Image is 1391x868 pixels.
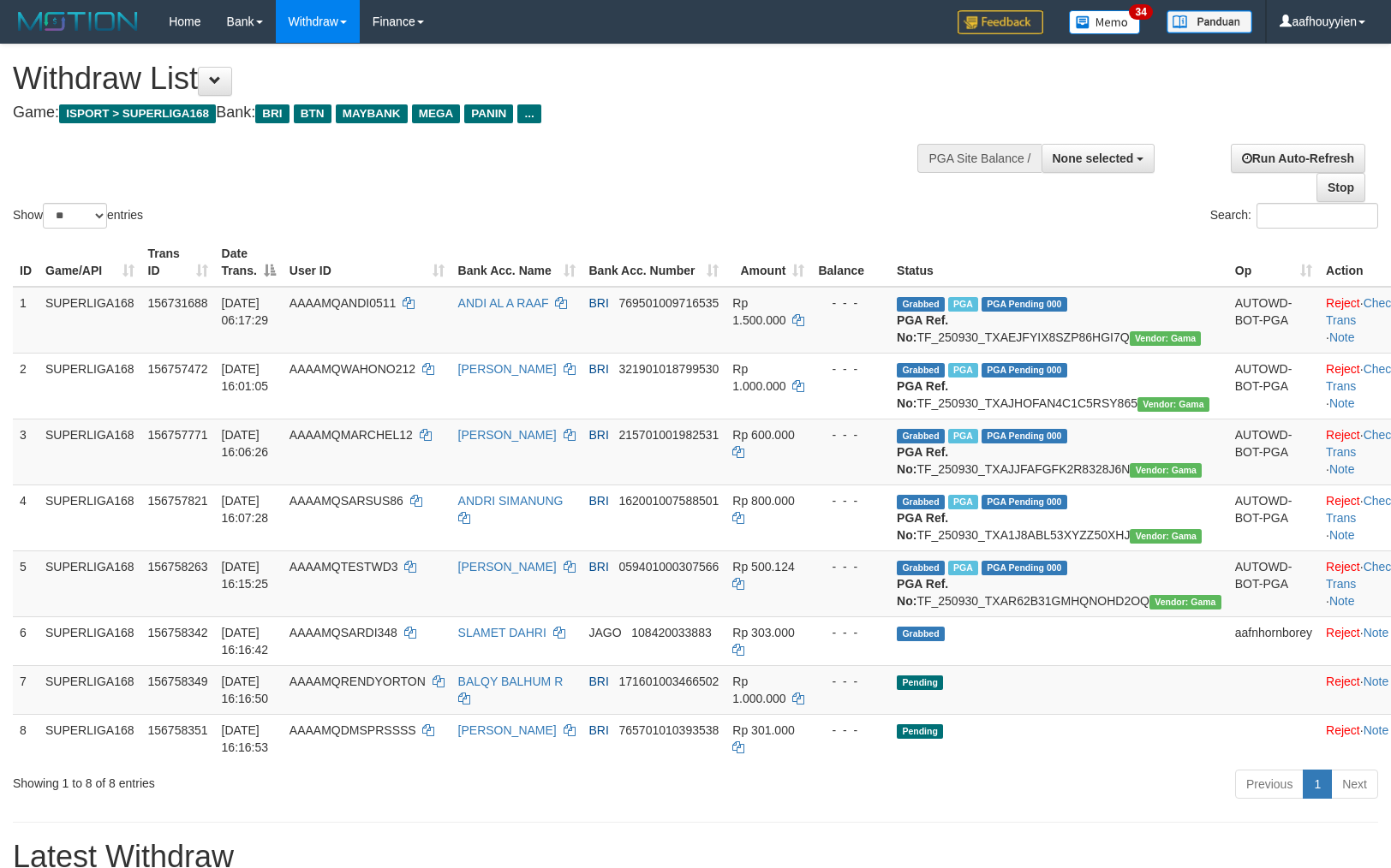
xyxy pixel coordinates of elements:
td: 6 [13,616,39,665]
td: SUPERLIGA168 [39,485,141,550]
span: [DATE] 16:01:05 [222,362,269,393]
td: AUTOWD-BOT-PGA [1228,419,1319,485]
div: - - - [818,673,883,690]
td: 1 [13,287,39,354]
a: Reject [1326,428,1360,442]
span: AAAAMQWAHONO212 [290,362,415,376]
span: BTN [294,104,331,123]
td: SUPERLIGA168 [39,714,141,763]
td: 7 [13,665,39,714]
div: - - - [818,722,883,739]
span: Rp 1.500.000 [732,296,785,327]
select: Showentries [43,203,107,229]
label: Search: [1210,203,1378,229]
span: AAAAMQTESTWD3 [290,560,398,574]
th: Bank Acc. Number: activate to sort column ascending [582,238,726,287]
span: Copy 769501009716535 to clipboard [619,296,719,310]
img: MOTION_logo.png [13,9,143,34]
th: ID [13,238,39,287]
span: BRI [589,428,609,442]
span: Marked by aafromsomean [948,297,978,312]
td: SUPERLIGA168 [39,550,141,616]
span: 156757771 [148,428,208,442]
span: 34 [1129,4,1152,20]
div: - - - [818,426,883,443]
a: Stop [1316,173,1365,202]
th: Amount: activate to sort column ascending [725,238,811,287]
div: - - - [818,558,883,575]
a: ANDRI SIMANUNG [458,494,564,508]
span: PGA Pending [982,429,1067,443]
td: TF_250930_TXA1J8ABL53XYZZ50XHJ [890,485,1228,550]
span: [DATE] 16:16:53 [222,723,269,754]
td: TF_250930_TXAJHOFAN4C1C5RSY865 [890,353,1228,419]
a: Next [1331,770,1378,799]
span: BRI [589,362,609,376]
span: [DATE] 16:07:28 [222,494,269,525]
span: Pending [897,675,943,690]
img: Button%20Memo.svg [1069,10,1141,34]
a: Note [1364,626,1389,639]
td: SUPERLIGA168 [39,419,141,485]
span: Rp 800.000 [732,494,794,508]
input: Search: [1257,203,1378,229]
label: Show entries [13,203,143,229]
a: Note [1329,330,1355,344]
span: None selected [1053,152,1134,165]
th: Status [890,238,1228,287]
span: Rp 1.000.000 [732,362,785,393]
span: Vendor URL: https://trx31.1velocity.biz [1130,529,1202,544]
span: Pending [897,724,943,739]
span: Vendor URL: https://trx31.1velocity.biz [1137,397,1209,412]
span: BRI [589,494,609,508]
span: AAAAMQRENDYORTON [290,675,426,688]
td: AUTOWD-BOT-PGA [1228,353,1319,419]
span: Copy 171601003466502 to clipboard [619,675,719,688]
a: SLAMET DAHRI [458,626,546,639]
span: PGA Pending [982,561,1067,575]
a: Note [1329,396,1355,410]
span: Marked by aafheankoy [948,429,978,443]
div: - - - [818,294,883,312]
th: Trans ID: activate to sort column ascending [141,238,215,287]
span: Marked by aafheankoy [948,495,978,509]
td: 4 [13,485,39,550]
td: 8 [13,714,39,763]
h1: Withdraw List [13,62,910,96]
span: Copy 215701001982531 to clipboard [619,428,719,442]
span: Grabbed [897,561,945,575]
span: PGA Pending [982,297,1067,312]
a: BALQY BALHUM R [458,675,564,688]
span: 156731688 [148,296,208,310]
span: BRI [589,675,609,688]
span: BRI [589,560,609,574]
span: 156757821 [148,494,208,508]
td: TF_250930_TXAEJFYIX8SZP86HGI7Q [890,287,1228,354]
a: [PERSON_NAME] [458,560,557,574]
span: Marked by aafmaleo [948,561,978,575]
span: [DATE] 16:15:25 [222,560,269,591]
span: 156758351 [148,723,208,737]
td: TF_250930_TXAR62B31GMHQNOHD2OQ [890,550,1228,616]
a: Reject [1326,296,1360,310]
span: Vendor URL: https://trx31.1velocity.biz [1130,331,1202,346]
h4: Game: Bank: [13,104,910,122]
span: MAYBANK [336,104,408,123]
span: Copy 162001007588501 to clipboard [619,494,719,508]
img: Feedback.jpg [958,10,1043,34]
td: SUPERLIGA168 [39,665,141,714]
span: Grabbed [897,363,945,378]
span: Copy 059401000307566 to clipboard [619,560,719,574]
span: [DATE] 06:17:29 [222,296,269,327]
span: ISPORT > SUPERLIGA168 [59,104,216,123]
td: AUTOWD-BOT-PGA [1228,485,1319,550]
b: PGA Ref. No: [897,511,948,542]
button: None selected [1042,144,1155,173]
span: Rp 301.000 [732,723,794,737]
a: Reject [1326,675,1360,688]
a: Previous [1235,770,1304,799]
td: 3 [13,419,39,485]
div: Showing 1 to 8 of 8 entries [13,768,567,792]
span: Rp 1.000.000 [732,675,785,705]
span: Grabbed [897,297,945,312]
